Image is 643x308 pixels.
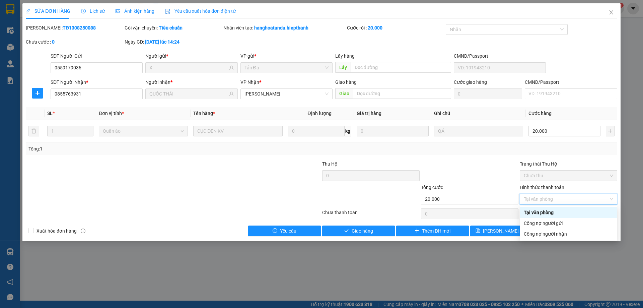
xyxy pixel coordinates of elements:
span: Định lượng [308,111,332,116]
span: Giao hàng [335,79,357,85]
span: Thêm ĐH mới [422,227,450,235]
input: Tên người gửi [149,64,227,71]
span: Tổng cước [421,185,443,190]
span: Đơn vị tính [99,111,124,116]
input: Dọc đường [353,88,451,99]
span: plus [415,228,419,234]
span: kg [345,126,351,136]
input: VD: 191943210 [454,62,546,73]
input: Tên người nhận [149,90,227,98]
b: Tiêu chuẩn [159,25,183,30]
span: user [229,91,234,96]
label: Hình thức thanh toán [520,185,564,190]
th: Ghi chú [431,107,526,120]
div: Ngày GD: [125,38,222,46]
span: Tại văn phòng [524,194,613,204]
div: SĐT Người Nhận [51,78,143,86]
span: [PERSON_NAME] [PERSON_NAME] [483,227,556,235]
button: checkGiao hàng [322,226,395,236]
input: Ghi Chú [434,126,523,136]
span: Lịch sử [81,8,105,14]
label: Cước giao hàng [454,79,487,85]
b: 20.000 [368,25,382,30]
button: save[PERSON_NAME] [PERSON_NAME] [470,226,543,236]
div: Tổng: 1 [28,145,248,152]
span: Giao hàng [352,227,373,235]
span: clock-circle [81,9,86,13]
input: Dọc đường [351,62,451,73]
div: VP gửi [240,52,333,60]
span: plus [32,90,43,96]
span: Lấy [335,62,351,73]
span: save [476,228,480,234]
b: 0 [52,39,55,45]
span: SL [47,111,53,116]
span: Quần áo [103,126,184,136]
span: VP Nhận [240,79,259,85]
span: Tân Châu [244,89,329,99]
input: VD: Bàn, Ghế [193,126,282,136]
div: [PERSON_NAME]: [26,24,123,32]
span: Tản Đà [244,63,329,73]
div: CMND/Passport [454,52,546,60]
span: edit [26,9,30,13]
div: CMND/Passport [525,78,617,86]
div: Tại văn phòng [524,209,613,216]
b: [DATE] lúc 14:24 [145,39,180,45]
span: Tên hàng [193,111,215,116]
div: Nhân viên tạo: [223,24,346,32]
span: Giá trị hàng [357,111,381,116]
div: Công nợ người gửi [524,220,613,227]
button: plusThêm ĐH mới [396,226,469,236]
span: SỬA ĐƠN HÀNG [26,8,70,14]
b: hanghoatanda.hiepthanh [254,25,308,30]
button: Close [602,3,621,22]
span: picture [116,9,120,13]
span: close [609,10,614,15]
span: check [344,228,349,234]
div: Cước gửi hàng sẽ được ghi vào công nợ của người nhận [520,229,617,239]
span: Lấy hàng [335,53,355,59]
span: Giao [335,88,353,99]
div: Chưa cước : [26,38,123,46]
div: Chưa thanh toán [321,209,420,221]
span: info-circle [81,229,85,233]
span: exclamation-circle [273,228,277,234]
div: SĐT Người Gửi [51,52,143,60]
button: exclamation-circleYêu cầu [248,226,321,236]
button: plus [606,126,615,136]
div: Người nhận [145,78,237,86]
span: Cước hàng [528,111,552,116]
input: 0 [357,126,429,136]
img: icon [165,9,170,14]
input: Cước giao hàng [454,88,522,99]
span: Chưa thu [524,171,613,181]
div: Gói vận chuyển: [125,24,222,32]
span: Xuất hóa đơn hàng [34,227,79,235]
div: Cước gửi hàng sẽ được ghi vào công nợ của người gửi [520,218,617,229]
div: Người gửi [145,52,237,60]
div: Cước rồi : [347,24,444,32]
span: user [229,65,234,70]
span: Ảnh kiện hàng [116,8,154,14]
span: Yêu cầu xuất hóa đơn điện tử [165,8,236,14]
span: Thu Hộ [322,161,338,167]
b: TĐ1308250088 [63,25,96,30]
div: Công nợ người nhận [524,230,613,238]
button: plus [32,88,43,99]
div: Trạng thái Thu Hộ [520,160,617,168]
span: Yêu cầu [280,227,296,235]
button: delete [28,126,39,136]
